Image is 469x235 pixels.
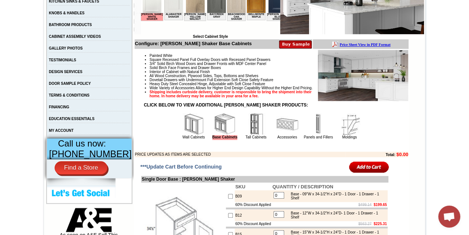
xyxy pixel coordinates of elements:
[49,23,92,27] a: BATHROOM PRODUCTS
[49,129,73,133] a: MY ACCOUNT
[49,11,84,15] a: KNOBS & HANDLES
[49,117,94,121] a: EDUCATION ESSENTIALS
[235,190,272,202] td: B09
[8,3,59,7] b: Price Sheet View in PDF Format
[304,135,333,139] a: Panels and Fillers
[150,86,312,90] span: Wide Variety of Accessories Allows for Higher End Design Capability Without the Higher End Pricing.
[212,135,238,140] a: Base Cabinets
[396,152,408,157] b: $0.00
[374,222,387,226] b: $225.31
[318,50,408,101] img: Product Image
[245,135,266,139] a: Tall Cabinets
[126,33,148,41] td: [PERSON_NAME] Blue Shaker
[277,135,297,139] a: Accessories
[438,206,460,228] div: Open chat
[49,82,91,86] a: DOOR SAMPLE POLICY
[272,184,333,189] b: QUANTITY / DESCRIPTION
[140,164,222,170] span: ***Update Cart Before Continuing
[150,58,271,62] span: Square Recessed Panel Full Overlay Doors with Recessed Panel Drawers
[150,82,265,86] span: Heavy Duty Steel Concealed Hinge, Adjustable with Soft Close Feature
[49,93,89,97] a: TERMS & CONDITIONS
[235,209,272,221] td: B12
[358,222,371,226] s: $563.27
[287,192,386,200] div: Base - 09"W x 34-1/2"H x 24"D - 1 Door - 1 Drawer - 1 Shelf
[385,153,395,157] b: Total:
[150,54,172,58] span: Painted White
[193,35,228,39] b: Select Cabinet Style
[235,184,245,189] b: SKU
[182,135,205,139] a: Wall Cabinets
[1,2,7,8] img: pdf.png
[214,113,236,135] img: Base Cabinets
[307,113,329,135] img: Panels and Fillers
[49,35,101,39] a: CABINET ASSEMBLY VIDEOS
[150,62,266,66] span: 3/4" Solid Birch Wood Doors and Drawer Fronts with MDF Center Panel
[287,211,386,219] div: Base - 12"W x 34-1/2"H x 24"D- 1 Door - 1 Drawer - 1 Shelf
[150,74,258,78] span: All Wood Construction, Plywood Sides, Tops, Bottoms and Shelves
[245,113,267,135] img: Tall Cabinets
[55,161,108,174] a: Find a Store
[358,203,371,207] s: $499.14
[49,46,83,50] a: GALLERY PHOTOS
[49,149,132,159] span: [PHONE_NUMBER]
[349,161,389,173] input: Add to Cart
[8,1,59,7] a: Price Sheet View in PDF Format
[235,202,272,207] td: 60% Discount Applied
[58,138,106,148] span: Call us now:
[338,113,360,135] img: Moldings
[150,90,312,98] strong: Shipping includes curbside delivery, customer is responsible to bring the shipment into their hom...
[183,113,205,135] img: Wall Cabinets
[49,70,83,74] a: DESIGN SERVICES
[49,105,69,109] a: FINANCING
[144,102,308,108] strong: CLICK BELOW TO VIEW ADDITIONAL [PERSON_NAME] SHAKER PRODUCTS:
[342,135,357,139] a: Moldings
[135,41,252,46] b: Configure: [PERSON_NAME] Shaker Base Cabinets
[235,221,272,227] td: 60% Discount Applied
[150,70,210,74] span: Interior of Cabinet with Natural Finish
[135,152,345,157] td: PRICE UPDATES AS ITEMS ARE SELECTED
[49,58,76,62] a: TESTIMONIALS
[374,203,387,207] b: $199.65
[141,176,388,182] td: Single Door Base : [PERSON_NAME] Shaker
[276,113,298,135] img: Accessories
[150,66,221,70] span: Solid Birch Face Frames and Drawer Boxes
[150,78,273,82] span: Dovetail Drawers with Undermount Full Extension Soft Close Safety Feature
